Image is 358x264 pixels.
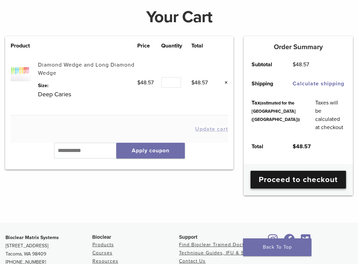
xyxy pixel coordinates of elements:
[243,238,311,256] a: Back To Top
[191,79,208,86] bdi: 48.57
[191,79,194,86] span: $
[251,171,346,189] a: Proceed to checkout
[244,74,285,93] th: Shipping
[179,234,197,240] span: Support
[92,242,114,248] a: Products
[137,79,154,86] bdi: 48.57
[5,235,59,240] strong: Bioclear Matrix Systems
[252,100,300,122] small: (estimated for the [GEOGRAPHIC_DATA] ([GEOGRAPHIC_DATA]))
[219,78,228,87] a: Remove this item
[92,258,118,264] a: Resources
[195,126,228,132] button: Update cart
[293,143,311,150] bdi: 48.57
[293,61,296,68] span: $
[308,93,353,137] td: Taxes will be calculated at checkout
[179,242,252,248] a: Find Bioclear Trained Doctors
[116,143,185,158] button: Apply coupon
[92,234,111,240] span: Bioclear
[11,61,31,81] img: Diamond Wedge and Long Diamond Wedge
[244,43,353,51] h5: Order Summary
[244,93,307,137] th: Tax
[38,89,137,99] p: Deep Caries
[38,61,135,77] a: Diamond Wedge and Long Diamond Wedge
[266,238,280,245] a: Bioclear
[293,61,309,68] bdi: 48.57
[244,137,285,156] th: Total
[38,82,137,89] dt: Size:
[137,79,140,86] span: $
[293,143,296,150] span: $
[293,80,344,87] a: Calculate shipping
[179,250,251,256] a: Technique Guides, IFU & SDS
[191,42,215,50] th: Total
[244,55,285,74] th: Subtotal
[92,250,113,256] a: Courses
[179,258,206,264] a: Contact Us
[282,238,297,245] a: Bioclear
[137,42,161,50] th: Price
[299,238,313,245] a: Bioclear
[11,42,38,50] th: Product
[161,42,191,50] th: Quantity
